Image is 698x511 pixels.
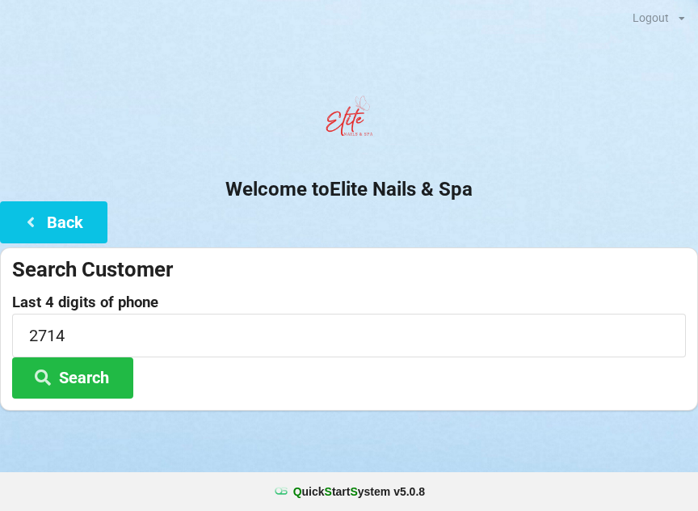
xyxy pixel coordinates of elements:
div: Search Customer [12,256,686,283]
button: Search [12,357,133,399]
div: Logout [633,12,669,23]
label: Last 4 digits of phone [12,294,686,310]
span: S [350,485,357,498]
img: favicon.ico [273,484,289,500]
span: Q [293,485,302,498]
b: uick tart ystem v 5.0.8 [293,484,425,500]
img: EliteNailsSpa-Logo1.png [317,88,381,153]
input: 0000 [12,314,686,357]
span: S [325,485,332,498]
